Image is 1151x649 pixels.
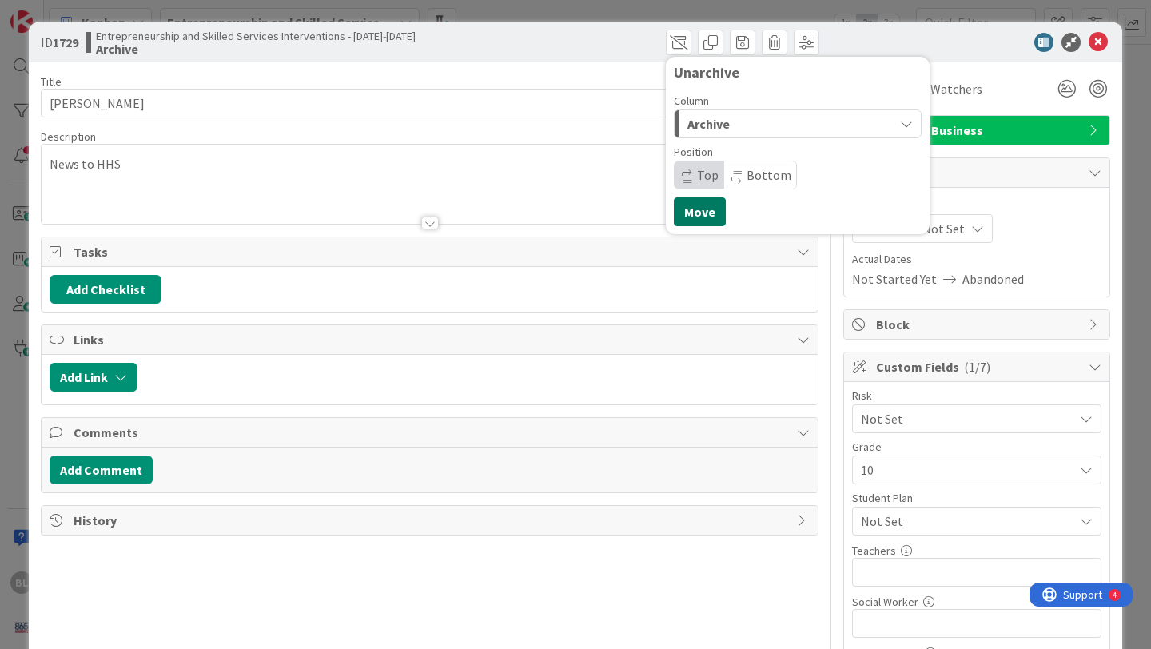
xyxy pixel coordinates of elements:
[674,65,922,81] div: Unarchive
[852,251,1101,268] span: Actual Dates
[852,196,1101,213] span: Planned Dates
[876,315,1081,334] span: Block
[34,2,73,22] span: Support
[41,74,62,89] label: Title
[674,197,726,226] button: Move
[74,423,789,442] span: Comments
[41,33,78,52] span: ID
[861,408,1065,430] span: Not Set
[50,456,153,484] button: Add Comment
[922,219,965,238] span: Not Set
[876,163,1081,182] span: Dates
[50,155,810,173] p: News to HHS
[50,275,161,304] button: Add Checklist
[876,357,1081,376] span: Custom Fields
[852,492,1101,504] div: Student Plan
[747,167,791,183] span: Bottom
[74,242,789,261] span: Tasks
[674,109,922,138] button: Archive
[697,167,719,183] span: Top
[687,113,730,134] span: Archive
[861,512,1073,531] span: Not Set
[83,6,87,19] div: 4
[96,30,416,42] span: Entrepreneurship and Skilled Services Interventions - [DATE]-[DATE]
[674,95,709,106] span: Column
[74,511,789,530] span: History
[962,269,1024,289] span: Abandoned
[41,89,818,117] input: type card name here...
[41,129,96,144] span: Description
[50,363,137,392] button: Add Link
[930,79,982,98] span: Watchers
[876,121,1081,140] span: Academy Business
[852,543,896,558] label: Teachers
[852,595,918,609] label: Social Worker
[852,441,1101,452] div: Grade
[852,390,1101,401] div: Risk
[53,34,78,50] b: 1729
[964,359,990,375] span: ( 1/7 )
[852,269,937,289] span: Not Started Yet
[96,42,416,55] b: Archive
[74,330,789,349] span: Links
[861,459,1065,481] span: 10
[674,146,713,157] span: Position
